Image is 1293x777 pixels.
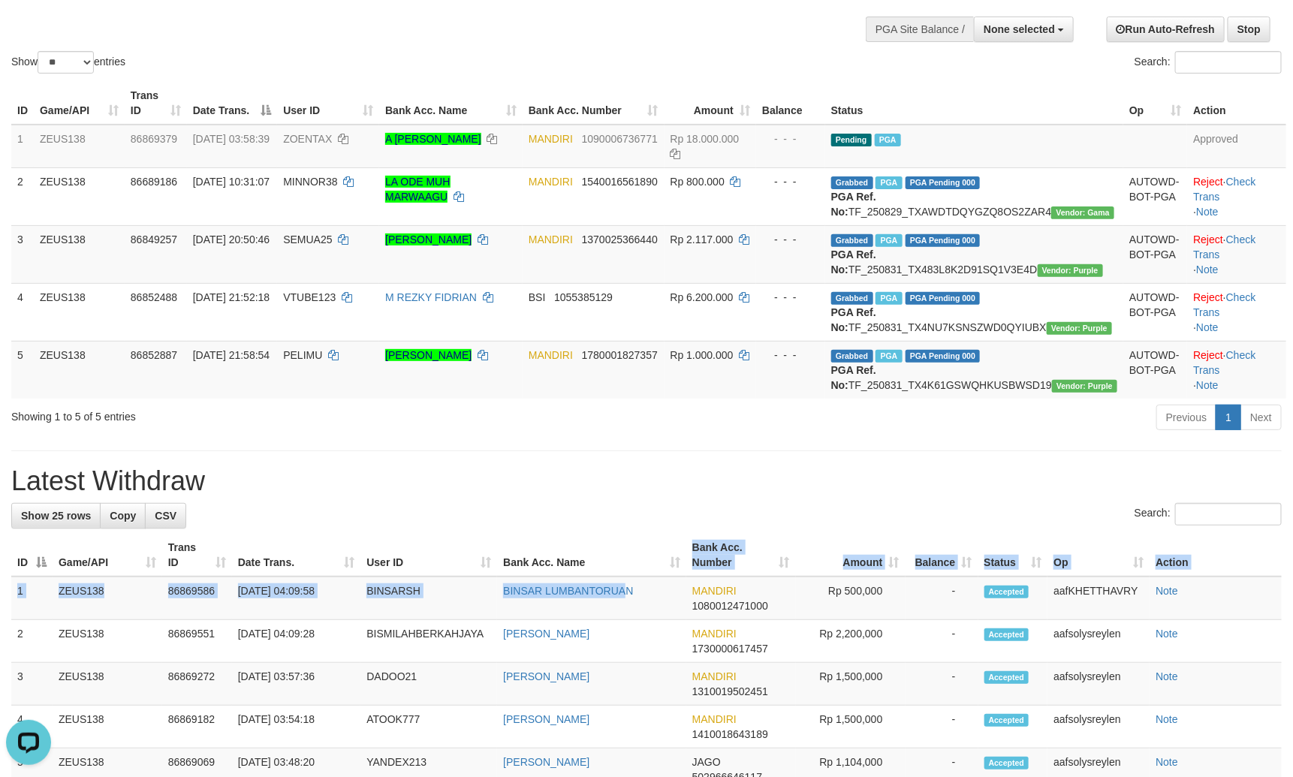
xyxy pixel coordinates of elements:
[1038,264,1103,277] span: Vendor URL: https://trx4.1velocity.biz
[906,577,978,620] td: -
[11,125,34,168] td: 1
[876,234,902,247] span: Marked by aafsreyleap
[131,133,177,145] span: 86869379
[796,620,906,663] td: Rp 2,200,000
[53,577,162,620] td: ZEUS138
[283,133,332,145] span: ZOENTAX
[692,643,768,655] span: Copy 1730000617457 to clipboard
[1240,405,1282,430] a: Next
[671,176,725,188] span: Rp 800.000
[876,350,902,363] span: Marked by aafsolysreylen
[503,670,589,682] a: [PERSON_NAME]
[529,349,573,361] span: MANDIRI
[1123,225,1187,283] td: AUTOWD-BOT-PGA
[831,248,876,276] b: PGA Ref. No:
[360,620,497,663] td: BISMILAHBERKAHJAYA
[193,133,270,145] span: [DATE] 03:58:39
[1052,380,1117,393] span: Vendor URL: https://trx4.1velocity.biz
[1193,349,1255,376] a: Check Trans
[825,82,1123,125] th: Status
[11,620,53,663] td: 2
[131,233,177,245] span: 86849257
[283,176,337,188] span: MINNOR38
[671,349,734,361] span: Rp 1.000.000
[53,663,162,706] td: ZEUS138
[385,133,481,145] a: A [PERSON_NAME]
[1196,321,1219,333] a: Note
[582,349,658,361] span: Copy 1780001827357 to clipboard
[385,176,450,203] a: LA ODE MUH MARWAAGU
[1135,51,1282,74] label: Search:
[984,671,1029,684] span: Accepted
[825,283,1123,341] td: TF_250831_TX4NU7KSNSZWD0QYIUBX
[554,291,613,303] span: Copy 1055385129 to clipboard
[796,706,906,748] td: Rp 1,500,000
[360,663,497,706] td: DADOO21
[906,176,981,189] span: PGA Pending
[762,174,819,189] div: - - -
[1156,713,1178,725] a: Note
[11,225,34,283] td: 3
[162,663,232,706] td: 86869272
[11,51,125,74] label: Show entries
[756,82,825,125] th: Balance
[984,586,1029,598] span: Accepted
[1156,670,1178,682] a: Note
[796,663,906,706] td: Rp 1,500,000
[1123,82,1187,125] th: Op: activate to sort column ascending
[53,620,162,663] td: ZEUS138
[360,577,497,620] td: BINSARSH
[162,534,232,577] th: Trans ID: activate to sort column ascending
[232,706,361,748] td: [DATE] 03:54:18
[866,17,974,42] div: PGA Site Balance /
[1047,577,1150,620] td: aafKHETTHAVRY
[906,706,978,748] td: -
[686,534,796,577] th: Bank Acc. Number: activate to sort column ascending
[360,534,497,577] th: User ID: activate to sort column ascending
[283,349,322,361] span: PELIMU
[6,6,51,51] button: Open LiveChat chat widget
[831,191,876,218] b: PGA Ref. No:
[360,706,497,748] td: ATOOK777
[692,628,737,640] span: MANDIRI
[692,600,768,612] span: Copy 1080012471000 to clipboard
[1156,756,1178,768] a: Note
[131,291,177,303] span: 86852488
[232,663,361,706] td: [DATE] 03:57:36
[187,82,278,125] th: Date Trans.: activate to sort column descending
[984,714,1029,727] span: Accepted
[1228,17,1270,42] a: Stop
[1175,51,1282,74] input: Search:
[34,82,125,125] th: Game/API: activate to sort column ascending
[692,756,721,768] span: JAGO
[1047,620,1150,663] td: aafsolysreylen
[671,133,740,145] span: Rp 18.000.000
[1187,125,1286,168] td: Approved
[1123,341,1187,399] td: AUTOWD-BOT-PGA
[876,176,902,189] span: Marked by aafkaynarin
[796,534,906,577] th: Amount: activate to sort column ascending
[1193,291,1223,303] a: Reject
[21,510,91,522] span: Show 25 rows
[162,577,232,620] td: 86869586
[1196,264,1219,276] a: Note
[11,341,34,399] td: 5
[582,133,658,145] span: Copy 1090006736771 to clipboard
[155,510,176,522] span: CSV
[162,620,232,663] td: 86869551
[11,503,101,529] a: Show 25 rows
[875,134,901,146] span: Marked by aafsolysreylen
[523,82,665,125] th: Bank Acc. Number: activate to sort column ascending
[11,167,34,225] td: 2
[385,291,477,303] a: M REZKY FIDRIAN
[1187,225,1286,283] td: · ·
[193,291,270,303] span: [DATE] 21:52:18
[906,620,978,663] td: -
[131,176,177,188] span: 86689186
[831,234,873,247] span: Grabbed
[145,503,186,529] a: CSV
[692,728,768,740] span: Copy 1410018643189 to clipboard
[1107,17,1225,42] a: Run Auto-Refresh
[125,82,187,125] th: Trans ID: activate to sort column ascending
[1175,503,1282,526] input: Search:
